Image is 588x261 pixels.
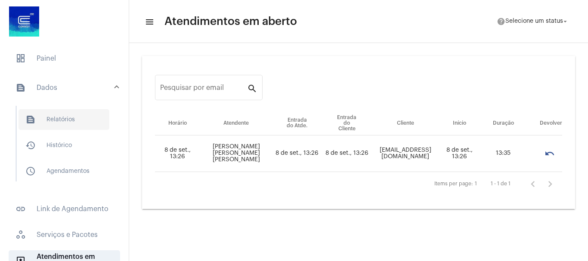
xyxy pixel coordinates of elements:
[7,4,41,39] img: d4669ae0-8c07-2337-4f67-34b0df7f5ae4.jpeg
[272,111,322,135] th: Entrada do Atde.
[9,48,120,69] span: Painel
[19,109,109,130] span: Relatórios
[322,135,372,172] td: 8 de set., 13:26
[491,181,511,187] div: 1 - 1 de 1
[545,148,555,159] mat-icon: undo
[200,111,272,135] th: Atendente
[25,114,36,125] mat-icon: sidenav icon
[372,135,439,172] td: [EMAIL_ADDRESS][DOMAIN_NAME]
[505,18,563,25] span: Selecione um status
[5,101,129,193] div: sidenav iconDados
[322,111,372,135] th: Entrada do Cliente
[542,175,559,193] button: Próxima página
[475,181,477,187] div: 1
[155,111,200,135] th: Horário
[272,135,322,172] td: 8 de set., 13:26
[480,135,527,172] td: 13:35
[145,17,153,27] mat-icon: sidenav icon
[164,15,297,28] span: Atendimentos em aberto
[372,111,439,135] th: Cliente
[527,111,562,135] th: Devolver
[9,199,120,219] span: Link de Agendamento
[9,224,120,245] span: Serviços e Pacotes
[561,18,569,25] mat-icon: arrow_drop_down
[439,135,480,172] td: 8 de set., 13:26
[25,140,36,150] mat-icon: sidenav icon
[15,230,26,240] span: sidenav icon
[15,53,26,64] span: sidenav icon
[155,135,200,172] td: 8 de set., 13:26
[19,135,109,156] span: Histórico
[530,145,562,162] mat-chip-list: selection
[15,83,115,93] mat-panel-title: Dados
[15,204,26,214] mat-icon: sidenav icon
[25,166,36,176] mat-icon: sidenav icon
[200,135,272,172] td: [PERSON_NAME] [PERSON_NAME] [PERSON_NAME]
[15,83,26,93] mat-icon: sidenav icon
[5,74,129,101] mat-expansion-panel-header: sidenav iconDados
[497,17,505,26] mat-icon: help
[439,111,480,135] th: Início
[434,181,473,187] div: Items per page:
[19,161,109,181] span: Agendamentos
[160,86,247,93] input: Pesquisar por email
[524,175,542,193] button: Página anterior
[247,83,257,93] mat-icon: search
[492,13,574,30] button: Selecione um status
[480,111,527,135] th: Duração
